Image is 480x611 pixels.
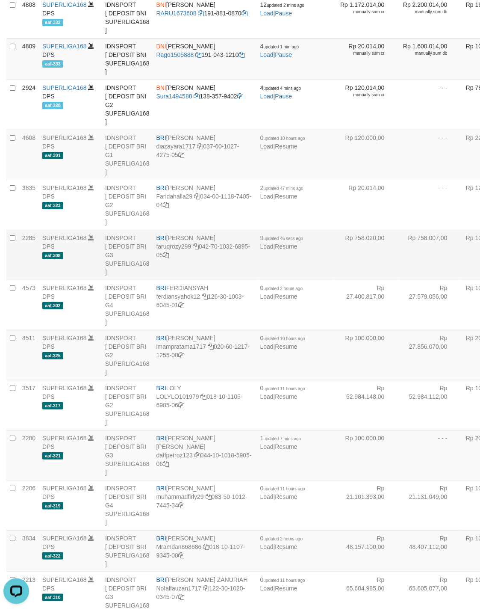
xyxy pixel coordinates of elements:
[260,143,274,150] a: Load
[156,293,200,300] a: ferdiansyahok12
[260,84,301,91] span: 4
[42,302,63,309] span: aaf-302
[398,280,460,330] td: Rp 27.579.056,00
[335,330,398,380] td: Rp 100.000,00
[335,530,398,572] td: Rp 48.157.100,00
[275,543,297,550] a: Resume
[39,380,102,430] td: DPS
[19,180,39,230] td: 3835
[42,252,63,259] span: aaf-308
[42,234,87,241] a: SUPERLIGA168
[156,193,193,200] a: Faridahalla29
[42,19,63,26] span: aaf-332
[275,293,297,300] a: Resume
[39,80,102,130] td: DPS
[156,576,166,583] span: BRI
[264,486,305,491] span: updated 11 hours ago
[335,38,398,80] td: Rp 20.014,00
[260,535,303,542] span: 0
[194,452,200,459] a: Copy daffpetroz123 to clipboard
[178,502,184,509] a: Copy 083501012744534 to clipboard
[153,530,257,572] td: [PERSON_NAME] 018-10-1107-9345-00
[275,193,297,200] a: Resume
[102,38,153,80] td: IDNSPORT [ DEPOSIT BNI SUPERLIGA168 ]
[156,10,197,17] a: RARU1673608
[398,180,460,230] td: - - -
[156,493,204,500] a: muhammadfirly29
[260,1,304,8] span: 12
[39,280,102,330] td: DPS
[335,230,398,280] td: Rp 758.020,00
[42,552,63,560] span: aaf-322
[163,202,169,208] a: Copy 034001118740504 to clipboard
[398,230,460,280] td: Rp 758.007,00
[156,43,166,50] span: BNI
[42,594,63,601] span: aaf-310
[156,285,166,291] span: BRI
[19,280,39,330] td: 4573
[264,386,305,391] span: updated 11 hours ago
[338,50,385,56] div: manually sum cr
[39,330,102,380] td: DPS
[398,480,460,530] td: Rp 21.131.049,00
[335,480,398,530] td: Rp 21.101.393,00
[201,393,207,400] a: Copy LOLYLO101979 to clipboard
[19,80,39,130] td: 2924
[260,485,305,492] span: 0
[260,385,305,400] span: |
[163,460,169,467] a: Copy 044101018590506 to clipboard
[338,92,385,98] div: manually sum cr
[42,485,87,492] a: SUPERLIGA168
[335,180,398,230] td: Rp 20.014,00
[178,593,184,600] a: Copy 122301020034507 to clipboard
[260,576,305,592] span: |
[335,430,398,480] td: Rp 100.000,00
[19,480,39,530] td: 2206
[156,243,191,250] a: faruqrozy299
[275,343,297,350] a: Resume
[156,1,166,8] span: BNI
[178,151,184,158] a: Copy 037601027427505 to clipboard
[156,485,166,492] span: BRI
[260,134,305,150] span: |
[260,335,305,350] span: |
[260,10,274,17] a: Load
[335,380,398,430] td: Rp 52.984.148,00
[338,9,385,15] div: manually sum cr
[156,335,166,341] span: BRI
[19,380,39,430] td: 3517
[102,280,153,330] td: IDNSPORT [ DEPOSIT BRI G4 SUPERLIGA168 ]
[42,435,87,442] a: SUPERLIGA168
[264,336,305,341] span: updated 10 hours ago
[42,385,87,392] a: SUPERLIGA168
[102,80,153,130] td: IDNSPORT [ DEPOSIT BNI G2 SUPERLIGA168 ]
[260,184,303,200] span: |
[156,393,199,400] a: LOLYLO101979
[260,443,274,450] a: Load
[39,130,102,180] td: DPS
[260,343,274,350] a: Load
[401,50,448,56] div: manually sum db
[264,286,303,291] span: updated 2 hours ago
[239,51,245,58] a: Copy 1910431210 to clipboard
[197,143,203,150] a: Copy diazayara1717 to clipboard
[260,285,303,300] span: |
[275,393,297,400] a: Resume
[156,184,166,191] span: BRI
[178,402,184,409] a: Copy 018101105698506 to clipboard
[260,385,305,392] span: 0
[335,280,398,330] td: Rp 27.400.817,00
[42,452,63,460] span: aaf-321
[275,243,297,250] a: Resume
[398,530,460,572] td: Rp 48.407.112,00
[19,330,39,380] td: 4511
[260,234,303,250] span: |
[156,143,196,150] a: diazayara1717
[42,335,87,341] a: SUPERLIGA168
[275,10,292,17] a: Pause
[102,480,153,530] td: IDNSPORT [ DEPOSIT BRI G4 SUPERLIGA168 ]
[39,480,102,530] td: DPS
[156,134,166,141] span: BRI
[102,180,153,230] td: IDNSPORT [ DEPOSIT BRI G2 SUPERLIGA168 ]
[264,86,301,91] span: updated 4 mins ago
